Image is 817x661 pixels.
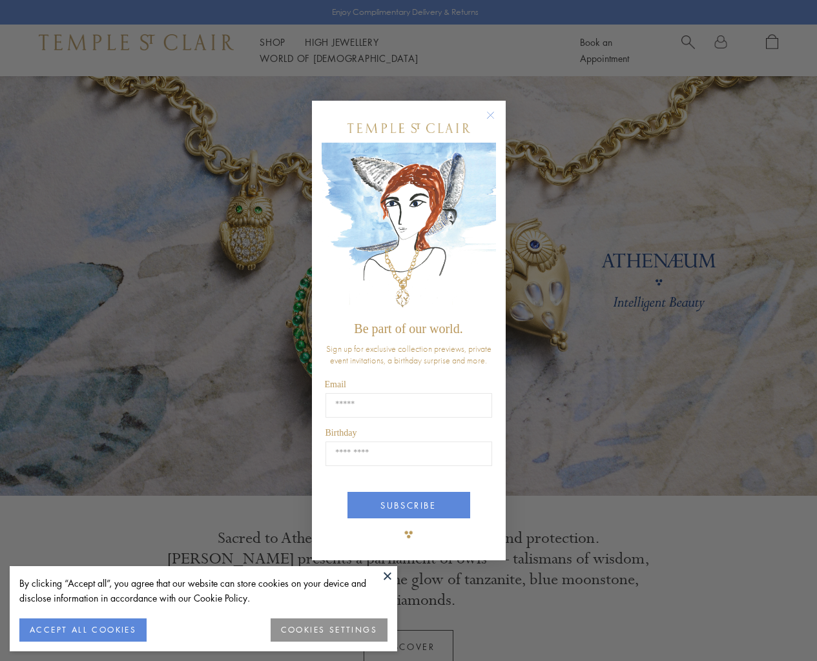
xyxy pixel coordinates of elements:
button: COOKIES SETTINGS [271,618,388,642]
span: Be part of our world. [354,321,462,336]
span: Email [325,380,346,389]
img: TSC [396,522,422,547]
span: Birthday [326,428,357,438]
span: Sign up for exclusive collection previews, private event invitations, a birthday surprise and more. [326,343,491,366]
button: SUBSCRIBE [347,492,470,518]
img: Temple St. Clair [347,123,470,133]
img: c4a9eb12-d91a-4d4a-8ee0-386386f4f338.jpeg [322,143,496,315]
button: Close dialog [489,114,505,130]
input: Email [326,393,492,418]
button: ACCEPT ALL COOKIES [19,618,147,642]
div: By clicking “Accept all”, you agree that our website can store cookies on your device and disclos... [19,576,388,605]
